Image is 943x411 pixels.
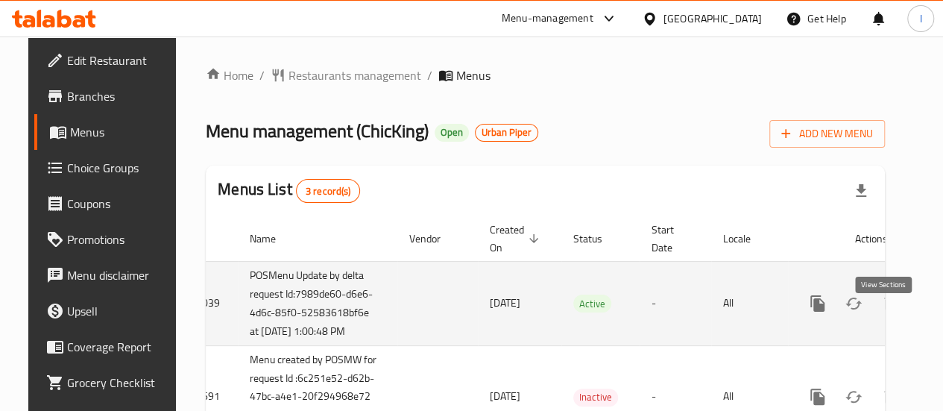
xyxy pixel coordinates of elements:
[573,230,622,248] span: Status
[490,293,520,313] span: [DATE]
[206,114,429,148] span: Menu management ( ChicKing )
[34,329,186,365] a: Coverage Report
[70,123,174,141] span: Menus
[723,230,770,248] span: Locale
[67,266,174,284] span: Menu disclaimer
[238,261,397,345] td: POSMenu Update by delta request Id:7989de60-d6e6-4d6c-85f0-52583618bf6e at [DATE] 1:00:48 PM
[843,173,879,209] div: Export file
[490,386,520,406] span: [DATE]
[435,126,469,139] span: Open
[34,43,186,78] a: Edit Restaurant
[218,178,360,203] h2: Menus List
[871,286,907,321] button: Delete menu
[573,389,618,406] span: Inactive
[297,184,360,198] span: 3 record(s)
[409,230,460,248] span: Vendor
[67,159,174,177] span: Choice Groups
[67,338,174,356] span: Coverage Report
[34,293,186,329] a: Upsell
[67,195,174,213] span: Coupons
[34,365,186,401] a: Grocery Checklist
[502,10,593,28] div: Menu-management
[67,87,174,105] span: Branches
[67,374,174,392] span: Grocery Checklist
[34,222,186,257] a: Promotions
[800,286,836,321] button: more
[435,124,469,142] div: Open
[711,261,788,345] td: All
[259,66,265,84] li: /
[663,10,762,27] div: [GEOGRAPHIC_DATA]
[919,10,921,27] span: I
[573,295,611,313] span: Active
[34,114,186,150] a: Menus
[296,179,361,203] div: Total records count
[573,295,611,313] div: Active
[288,66,421,84] span: Restaurants management
[652,221,693,257] span: Start Date
[206,66,253,84] a: Home
[836,286,871,321] button: Change Status
[206,66,885,84] nav: breadcrumb
[427,66,432,84] li: /
[456,66,491,84] span: Menus
[490,221,543,257] span: Created On
[573,389,618,407] div: Inactive
[67,51,174,69] span: Edit Restaurant
[781,125,873,143] span: Add New Menu
[640,261,711,345] td: -
[34,150,186,186] a: Choice Groups
[271,66,421,84] a: Restaurants management
[769,120,885,148] button: Add New Menu
[34,257,186,293] a: Menu disclaimer
[67,302,174,320] span: Upsell
[34,186,186,222] a: Coupons
[67,230,174,248] span: Promotions
[476,126,537,139] span: Urban Piper
[34,78,186,114] a: Branches
[250,230,295,248] span: Name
